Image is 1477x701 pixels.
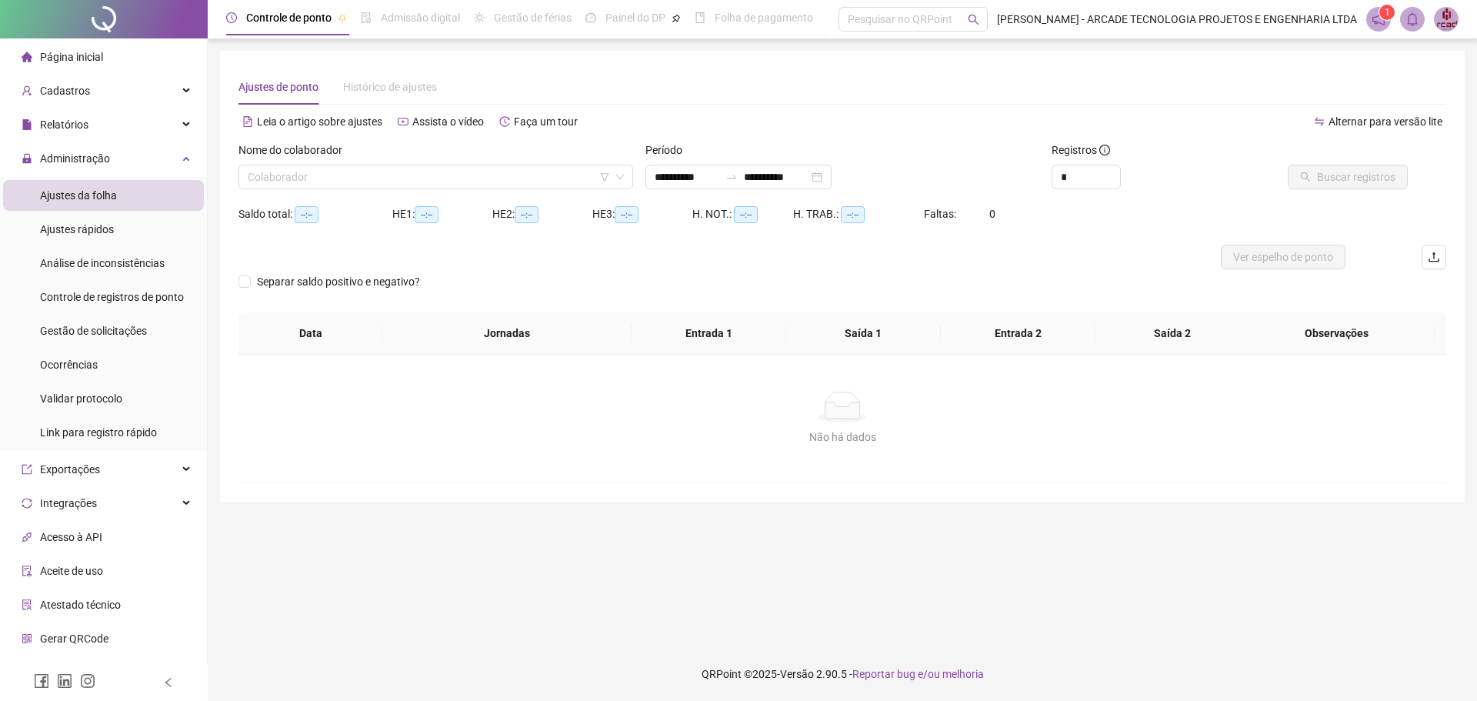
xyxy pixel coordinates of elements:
[22,633,32,644] span: qrcode
[499,116,510,127] span: history
[361,12,372,23] span: file-done
[494,12,572,24] span: Gestão de férias
[40,189,117,202] span: Ajustes da folha
[22,498,32,509] span: sync
[692,205,793,223] div: H. NOT.:
[40,51,103,63] span: Página inicial
[1251,325,1422,342] span: Observações
[40,392,122,405] span: Validar protocolo
[1435,8,1458,31] img: 12371
[841,206,865,223] span: --:--
[382,312,632,355] th: Jornadas
[1329,115,1442,128] span: Alternar para versão lite
[615,206,638,223] span: --:--
[997,11,1357,28] span: [PERSON_NAME] - ARCADE TECNOLOGIA PROJETOS E ENGENHARIA LTDA
[40,463,100,476] span: Exportações
[238,205,392,223] div: Saldo total:
[40,325,147,337] span: Gestão de solicitações
[40,85,90,97] span: Cadastros
[1052,142,1110,159] span: Registros
[398,116,408,127] span: youtube
[40,633,108,645] span: Gerar QRCode
[1385,7,1390,18] span: 1
[238,142,352,159] label: Nome do colaborador
[338,14,347,23] span: pushpin
[695,12,705,23] span: book
[22,52,32,62] span: home
[242,116,253,127] span: file-text
[40,497,97,509] span: Integrações
[725,171,738,183] span: to
[1379,5,1395,20] sup: 1
[412,115,484,128] span: Assista o vídeo
[246,12,332,24] span: Controle de ponto
[515,206,538,223] span: --:--
[1099,145,1110,155] span: info-circle
[852,668,984,680] span: Reportar bug e/ou melhoria
[793,205,924,223] div: H. TRAB.:
[57,673,72,689] span: linkedin
[1221,245,1345,269] button: Ver espelho de ponto
[924,208,959,220] span: Faltas:
[257,429,1428,446] div: Não há dados
[40,152,110,165] span: Administração
[22,532,32,542] span: api
[257,115,382,128] span: Leia o artigo sobre ajustes
[715,12,813,24] span: Folha de pagamento
[415,206,438,223] span: --:--
[40,223,114,235] span: Ajustes rápidos
[343,81,437,93] span: Histórico de ajustes
[22,119,32,130] span: file
[1405,12,1419,26] span: bell
[786,312,941,355] th: Saída 1
[780,668,814,680] span: Versão
[40,291,184,303] span: Controle de registros de ponto
[40,257,165,269] span: Análise de inconsistências
[40,426,157,439] span: Link para registro rápido
[592,205,692,223] div: HE 3:
[40,599,121,611] span: Atestado técnico
[725,171,738,183] span: swap-right
[672,14,681,23] span: pushpin
[474,12,485,23] span: sun
[22,566,32,576] span: audit
[1314,116,1325,127] span: swap
[238,81,318,93] span: Ajustes de ponto
[40,119,88,131] span: Relatórios
[40,565,103,577] span: Aceite de uso
[1428,251,1440,263] span: upload
[1372,12,1385,26] span: notification
[734,206,758,223] span: --:--
[208,647,1477,701] footer: QRPoint © 2025 - 2.90.5 -
[22,599,32,610] span: solution
[1288,165,1408,189] button: Buscar registros
[1239,312,1435,355] th: Observações
[226,12,237,23] span: clock-circle
[989,208,995,220] span: 0
[1425,649,1462,686] iframe: Intercom live chat
[163,677,174,688] span: left
[1095,312,1250,355] th: Saída 2
[492,205,592,223] div: HE 2:
[615,172,625,182] span: down
[392,205,492,223] div: HE 1:
[968,14,979,25] span: search
[251,273,426,290] span: Separar saldo positivo e negativo?
[585,12,596,23] span: dashboard
[605,12,665,24] span: Painel do DP
[514,115,578,128] span: Faça um tour
[22,153,32,164] span: lock
[34,673,49,689] span: facebook
[295,206,318,223] span: --:--
[600,172,609,182] span: filter
[238,312,382,355] th: Data
[941,312,1095,355] th: Entrada 2
[645,142,692,159] label: Período
[40,359,98,371] span: Ocorrências
[22,85,32,96] span: user-add
[80,673,95,689] span: instagram
[22,464,32,475] span: export
[632,312,786,355] th: Entrada 1
[381,12,460,24] span: Admissão digital
[40,531,102,543] span: Acesso à API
